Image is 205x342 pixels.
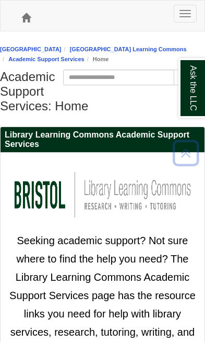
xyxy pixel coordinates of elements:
img: llc logo [6,158,199,232]
button: Search [174,70,205,85]
a: Academic Support Services [8,56,85,62]
li: Home [85,54,109,64]
h2: Library Learning Commons Academic Support Services [1,127,204,153]
a: [GEOGRAPHIC_DATA] Learning Commons [70,46,187,52]
a: Back to Top [169,146,202,160]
